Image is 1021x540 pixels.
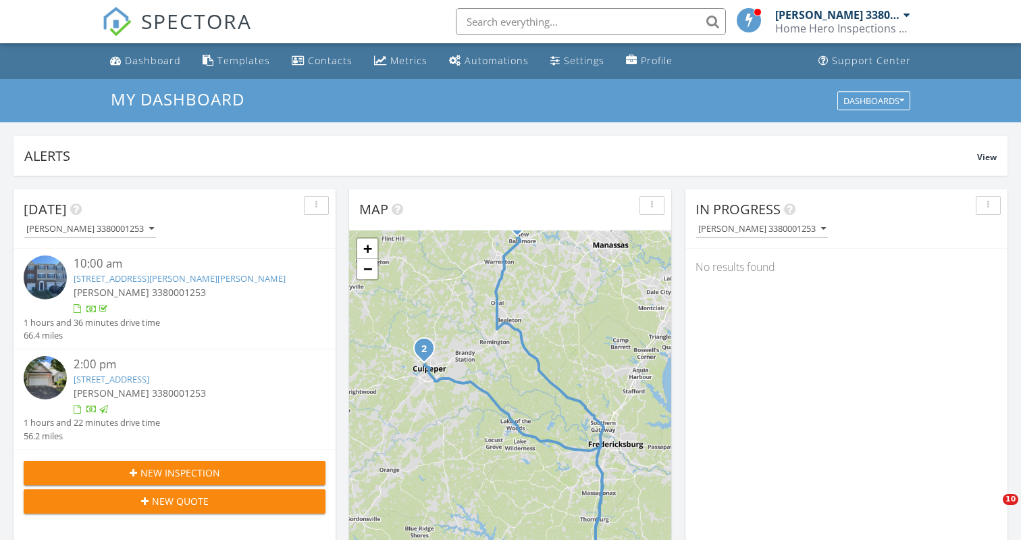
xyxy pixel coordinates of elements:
[456,8,726,35] input: Search everything...
[24,200,67,218] span: [DATE]
[74,272,286,285] a: [STREET_ADDRESS][PERSON_NAME][PERSON_NAME]
[369,49,433,74] a: Metrics
[24,316,160,329] div: 1 hours and 36 minutes drive time
[308,54,352,67] div: Contacts
[26,224,154,234] div: [PERSON_NAME] 3380001253
[465,54,529,67] div: Automations
[977,151,997,163] span: View
[696,200,781,218] span: In Progress
[357,239,377,259] a: Zoom in
[74,255,300,272] div: 10:00 am
[975,494,1007,526] iframe: Intercom live chat
[696,220,829,239] button: [PERSON_NAME] 3380001253
[286,49,358,74] a: Contacts
[545,49,610,74] a: Settings
[197,49,276,74] a: Templates
[24,356,325,443] a: 2:00 pm [STREET_ADDRESS] [PERSON_NAME] 3380001253 1 hours and 22 minutes drive time 56.2 miles
[359,200,388,218] span: Map
[140,466,220,480] span: New Inspection
[24,329,160,342] div: 66.4 miles
[424,348,432,356] div: 914 Riverdale Cir, Culpeper, VA 22701
[843,96,904,105] div: Dashboards
[217,54,270,67] div: Templates
[102,7,132,36] img: The Best Home Inspection Software - Spectora
[837,91,910,110] button: Dashboards
[775,8,900,22] div: [PERSON_NAME] 3380001253
[125,54,181,67] div: Dashboard
[111,88,244,110] span: My Dashboard
[102,18,252,47] a: SPECTORA
[390,54,427,67] div: Metrics
[775,22,910,35] div: Home Hero Inspections LLC - VA LIC. 3380001253
[24,430,160,443] div: 56.2 miles
[444,49,534,74] a: Automations (Basic)
[74,356,300,373] div: 2:00 pm
[74,387,206,399] span: [PERSON_NAME] 3380001253
[74,373,149,385] a: [STREET_ADDRESS]
[698,224,826,234] div: [PERSON_NAME] 3380001253
[141,7,252,35] span: SPECTORA
[564,54,604,67] div: Settings
[24,416,160,429] div: 1 hours and 22 minutes drive time
[24,255,67,299] img: image_processing2025082794rwdu4j.jpeg
[813,49,916,74] a: Support Center
[24,220,157,239] button: [PERSON_NAME] 3380001253
[24,356,67,399] img: image_processing2025082785v4re0d.jpeg
[421,345,427,354] i: 2
[621,49,678,74] a: Company Profile
[24,147,977,165] div: Alerts
[74,286,206,299] span: [PERSON_NAME] 3380001253
[357,259,377,279] a: Zoom out
[152,494,209,508] span: New Quote
[685,249,1007,285] div: No results found
[24,255,325,342] a: 10:00 am [STREET_ADDRESS][PERSON_NAME][PERSON_NAME] [PERSON_NAME] 3380001253 1 hours and 36 minut...
[24,461,325,485] button: New Inspection
[24,489,325,514] button: New Quote
[832,54,911,67] div: Support Center
[641,54,673,67] div: Profile
[1003,494,1018,505] span: 10
[105,49,186,74] a: Dashboard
